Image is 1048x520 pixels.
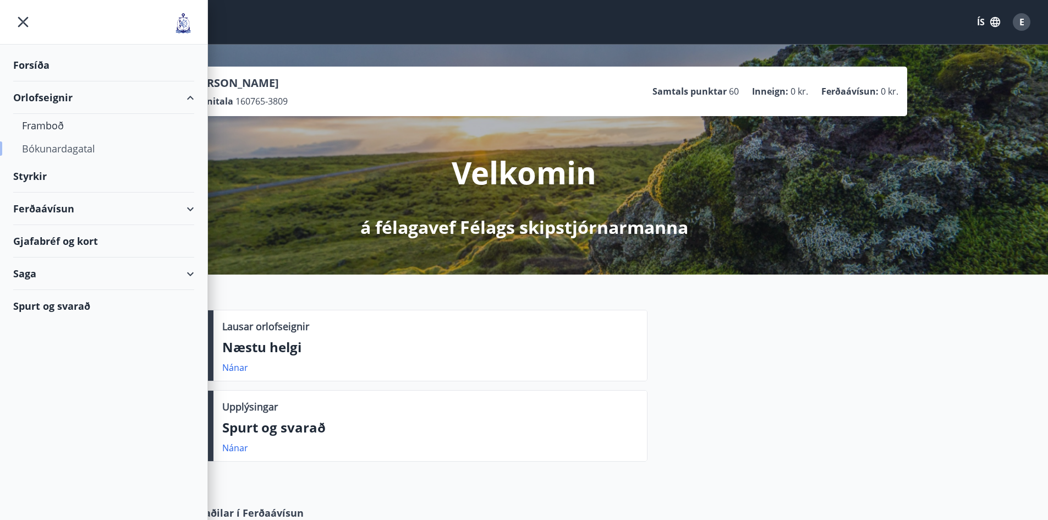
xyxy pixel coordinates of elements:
[172,12,194,34] img: union_logo
[222,399,278,414] p: Upplýsingar
[652,85,727,97] p: Samtals punktar
[222,338,638,357] p: Næstu helgi
[222,362,248,374] a: Nánar
[190,95,233,107] p: Kennitala
[13,12,33,32] button: menu
[13,81,194,114] div: Orlofseignir
[1008,9,1035,35] button: E
[1019,16,1024,28] span: E
[222,319,309,333] p: Lausar orlofseignir
[190,75,288,91] p: [PERSON_NAME]
[13,290,194,322] div: Spurt og svarað
[13,160,194,193] div: Styrkir
[222,442,248,454] a: Nánar
[13,258,194,290] div: Saga
[791,85,808,97] span: 0 kr.
[22,114,185,137] div: Framboð
[971,12,1006,32] button: ÍS
[235,95,288,107] span: 160765-3809
[752,85,788,97] p: Inneign :
[222,418,638,437] p: Spurt og svarað
[821,85,879,97] p: Ferðaávísun :
[452,151,596,193] p: Velkomin
[881,85,898,97] span: 0 kr.
[155,506,304,520] span: Samstarfsaðilar í Ferðaávísun
[13,193,194,225] div: Ferðaávísun
[13,225,194,258] div: Gjafabréf og kort
[729,85,739,97] span: 60
[13,49,194,81] div: Forsíða
[360,215,688,239] p: á félagavef Félags skipstjórnarmanna
[22,137,185,160] div: Bókunardagatal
